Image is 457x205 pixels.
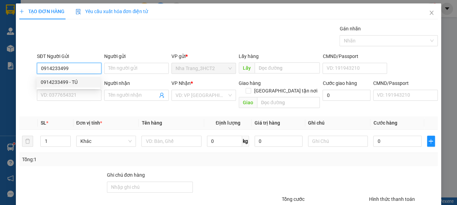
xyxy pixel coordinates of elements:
[373,79,438,87] div: CMND/Passport
[58,33,95,41] li: (c) 2017
[104,79,169,87] div: Người nhận
[429,10,434,16] span: close
[141,120,162,126] span: Tên hàng
[107,182,193,193] input: Ghi chú đơn hàng
[42,10,68,42] b: Gửi khách hàng
[282,196,305,202] span: Tổng cước
[141,136,201,147] input: VD: Bàn, Ghế
[107,172,145,178] label: Ghi chú đơn hàng
[58,26,95,32] b: [DOMAIN_NAME]
[171,80,191,86] span: VP Nhận
[427,138,435,144] span: plus
[255,136,302,147] input: 0
[242,136,249,147] span: kg
[171,52,236,60] div: VP gửi
[9,45,38,89] b: Phương Nam Express
[76,9,81,14] img: icon
[239,53,259,59] span: Lấy hàng
[255,120,280,126] span: Giá trị hàng
[37,52,101,60] div: SĐT Người Gửi
[322,80,357,86] label: Cước giao hàng
[41,78,96,86] div: 0914233499 - TÚ
[322,90,370,101] input: Cước giao hàng
[19,9,64,14] span: TẠO ĐƠN HÀNG
[22,136,33,147] button: delete
[305,116,371,130] th: Ghi chú
[159,92,165,98] span: user-add
[239,80,261,86] span: Giao hàng
[75,9,91,25] img: logo.jpg
[76,120,102,126] span: Đơn vị tính
[257,97,320,108] input: Dọc đường
[373,120,397,126] span: Cước hàng
[37,77,100,88] div: 0914233499 - TÚ
[22,156,177,163] div: Tổng: 1
[76,9,148,14] span: Yêu cầu xuất hóa đơn điện tử
[239,62,255,74] span: Lấy
[239,97,257,108] span: Giao
[427,136,435,147] button: plus
[104,52,169,60] div: Người gửi
[422,3,441,23] button: Close
[216,120,240,126] span: Định lượng
[369,196,415,202] label: Hình thức thanh toán
[19,9,24,14] span: plus
[80,136,132,146] span: Khác
[40,120,46,126] span: SL
[322,52,387,60] div: CMND/Passport
[251,87,320,95] span: [GEOGRAPHIC_DATA] tận nơi
[308,136,368,147] input: Ghi Chú
[339,26,360,31] label: Gán nhãn
[255,62,320,74] input: Dọc đường
[176,63,232,74] span: Nha Trang_3HCT2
